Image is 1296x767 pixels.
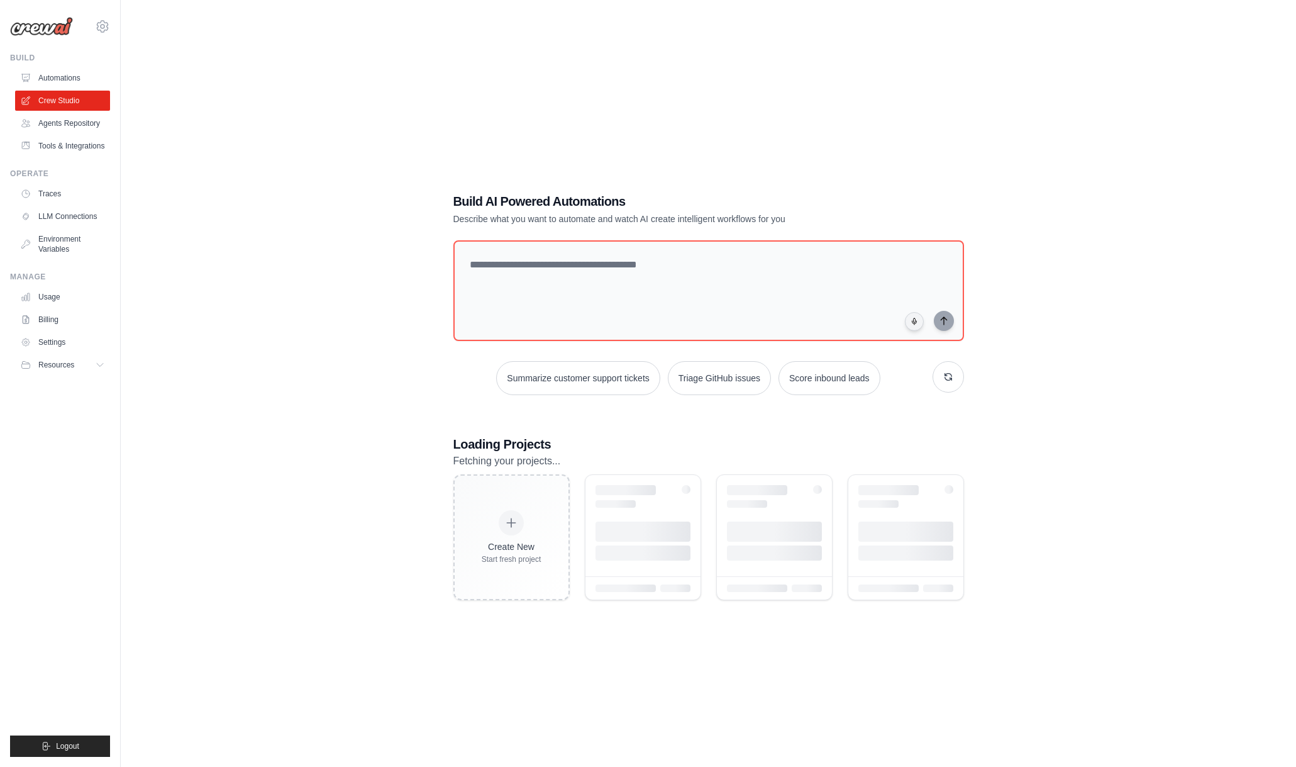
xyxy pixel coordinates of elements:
button: Logout [10,736,110,757]
div: Manage [10,272,110,282]
button: Summarize customer support tickets [496,361,660,395]
div: Operate [10,169,110,179]
span: Logout [56,741,79,751]
a: Environment Variables [15,229,110,259]
span: Resources [38,360,74,370]
a: Automations [15,68,110,88]
h1: Build AI Powered Automations [453,193,876,210]
button: Get new suggestions [933,361,964,393]
a: Tools & Integrations [15,136,110,156]
h3: Loading Projects [453,435,964,453]
p: Describe what you want to automate and watch AI create intelligent workflows for you [453,213,876,225]
a: Traces [15,184,110,204]
button: Triage GitHub issues [668,361,771,395]
button: Resources [15,355,110,375]
a: Agents Repository [15,113,110,133]
a: Crew Studio [15,91,110,111]
div: Start fresh project [482,554,541,564]
button: Score inbound leads [778,361,880,395]
button: Click to speak your automation idea [905,312,924,331]
p: Fetching your projects... [453,453,964,469]
a: LLM Connections [15,206,110,227]
a: Billing [15,310,110,330]
img: Logo [10,17,73,36]
a: Usage [15,287,110,307]
div: Create New [482,540,541,553]
a: Settings [15,332,110,352]
div: Build [10,53,110,63]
